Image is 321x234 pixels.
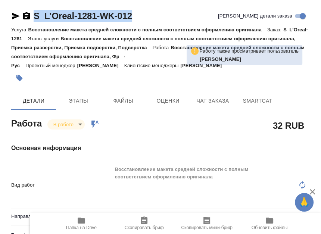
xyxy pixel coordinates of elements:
p: Работа [153,45,171,50]
h2: 32 RUB [273,119,304,132]
span: Оценки [150,96,186,106]
span: Скопировать бриф [124,225,163,230]
p: Этапы услуги [28,36,60,41]
p: Проектный менеджер [25,63,77,68]
h4: Основная информация [11,144,313,153]
button: Обновить файлы [238,213,301,234]
p: Заказ: [267,27,283,32]
p: [PERSON_NAME] [77,63,124,68]
span: Детали [16,96,52,106]
span: Обновить файлы [252,225,288,230]
button: Скопировать ссылку для ЯМессенджера [11,12,20,21]
button: Добавить тэг [11,70,28,86]
b: [PERSON_NAME] [200,56,241,62]
p: Крамник Артём [200,56,299,63]
button: Скопировать мини-бриф [175,213,238,234]
p: [PERSON_NAME] [180,63,227,68]
span: 🙏 [298,194,311,210]
button: Скопировать бриф [113,213,175,234]
span: SmartCat [240,96,275,106]
span: [PERSON_NAME] детали заказа [218,12,292,20]
div: В работе [47,119,85,130]
p: Услуга [11,27,28,32]
span: Скопировать мини-бриф [181,225,232,230]
p: Восстановление макета средней сложности с полным соответствием оформлению оригинала, Фр → Рус [11,45,305,68]
p: Направление перевода [11,213,112,220]
p: Восстановление макета средней сложности с полным соответствием оформлению оригинала [28,27,267,32]
a: S_L’Oreal-1281-WK-012 [34,11,132,21]
p: Клиентские менеджеры [124,63,181,68]
h2: Работа [11,116,42,130]
span: Файлы [105,96,141,106]
span: Папка на Drive [66,225,97,230]
button: Папка на Drive [50,213,113,234]
button: Скопировать ссылку [22,12,31,21]
span: Чат заказа [195,96,231,106]
p: Работу также просматривает пользователь [199,47,299,55]
button: 🙏 [295,193,314,212]
span: Этапы [60,96,96,106]
p: Вид работ [11,181,112,189]
p: Восстановление макета средней сложности с полным соответствием оформлению оригинала, Приемка разв... [11,36,295,50]
button: В работе [51,121,76,128]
